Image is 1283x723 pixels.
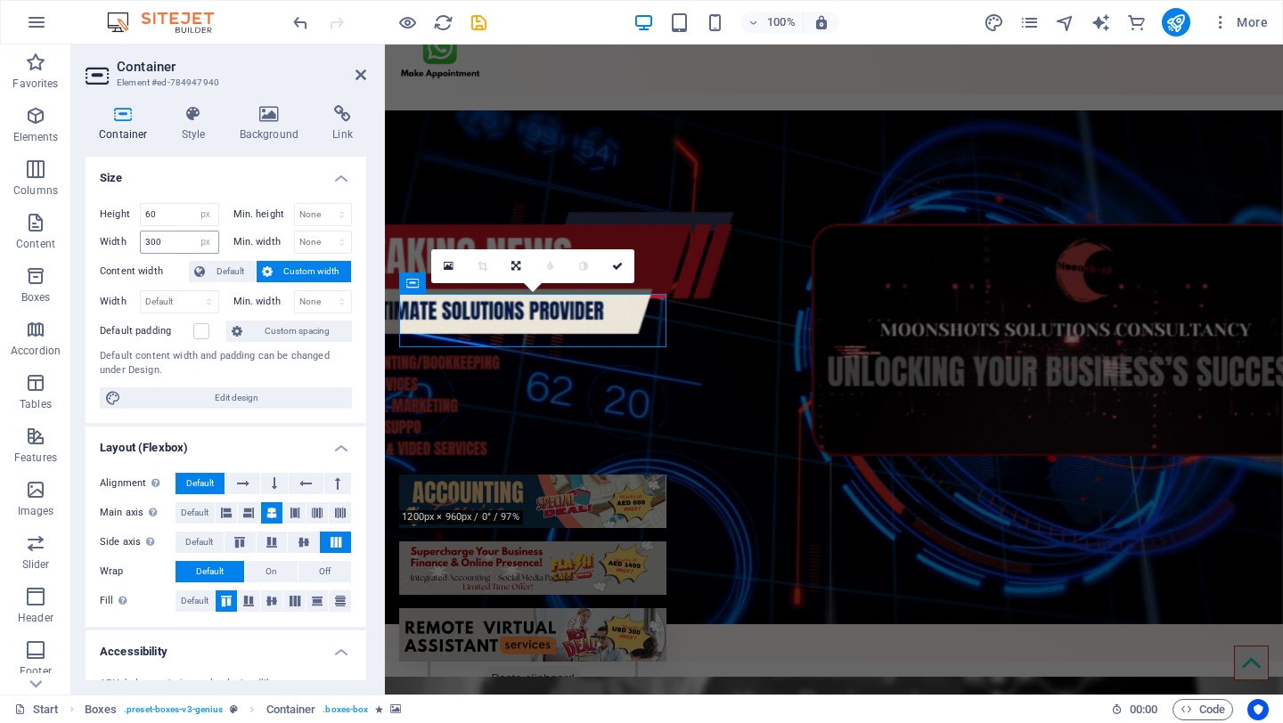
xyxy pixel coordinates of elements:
[14,451,57,465] p: Features
[1055,12,1076,33] button: navigator
[319,105,366,142] h4: Link
[100,387,352,409] button: Edit design
[390,704,401,714] i: This element contains a background
[100,349,352,378] div: Default content width and padding can be changed under Design.
[226,105,320,142] h4: Background
[468,12,489,33] button: save
[196,561,224,582] span: Default
[100,297,140,306] label: Width
[767,12,796,33] h6: 100%
[1130,699,1157,720] span: 00 00
[127,387,347,409] span: Edit design
[1091,12,1111,33] i: AI Writer
[1181,699,1225,720] span: Code
[176,561,244,582] button: Default
[12,77,58,91] p: Favorites
[176,590,215,612] button: Default
[99,621,197,646] span: Paste clipboard
[13,183,58,198] p: Columns
[1162,8,1190,37] button: publish
[100,473,176,494] label: Alignment
[1142,703,1145,716] span: :
[499,249,533,283] a: Change orientation
[1173,699,1233,720] button: Code
[181,502,208,524] span: Default
[233,237,294,247] label: Min. width
[168,105,226,142] h4: Style
[230,704,238,714] i: This element is a customizable preset
[20,664,52,678] p: Footer
[469,12,489,33] i: Save (Ctrl+S)
[16,237,55,251] p: Content
[86,426,366,459] h4: Layout (Flexbox)
[1247,699,1269,720] button: Usercentrics
[185,532,213,553] span: Default
[601,249,634,283] a: Confirm ( ⌘ ⏎ )
[18,504,54,518] p: Images
[433,12,454,33] i: Reload page
[375,704,383,714] i: Element contains an animation
[984,12,1005,33] button: design
[100,590,176,612] label: Fill
[85,699,402,720] nav: breadcrumb
[226,321,352,342] button: Custom spacing
[100,532,176,553] label: Side axis
[14,699,59,720] a: Click to cancel selection. Double-click to open Pages
[176,532,224,553] button: Default
[85,699,117,720] span: Click to select. Double-click to edit
[86,105,168,142] h4: Container
[984,12,1004,33] i: Design (Ctrl+Alt+Y)
[245,561,298,582] button: On
[18,611,53,625] p: Header
[257,261,352,282] button: Custom width
[323,699,368,720] span: . boxes-box
[290,12,311,33] i: Undo: Change orientation (Ctrl+Z)
[233,209,294,219] label: Min. height
[533,249,567,283] a: Blur
[189,261,256,282] button: Default
[266,561,277,582] span: On
[100,561,176,582] label: Wrap
[13,130,59,144] p: Elements
[1055,12,1075,33] i: Navigator
[431,249,465,283] a: Select files from the file manager, stock photos, or upload file(s)
[1019,12,1041,33] button: pages
[100,237,140,247] label: Width
[465,249,499,283] a: Crop mode
[22,557,50,572] p: Slider
[1165,12,1186,33] i: Publish
[100,502,176,524] label: Main axis
[102,12,236,33] img: Editor Logo
[176,502,215,524] button: Default
[11,344,61,358] p: Accordion
[740,12,804,33] button: 100%
[117,75,331,91] h3: Element #ed-784947940
[181,590,208,612] span: Default
[1111,699,1158,720] h6: Session time
[176,473,225,494] button: Default
[1126,12,1147,33] i: Commerce
[248,321,347,342] span: Custom spacing
[86,157,366,189] h4: Size
[100,677,352,721] div: ARIA helps assistive technologies (like screen readers) to understand the role, state, and behavi...
[21,290,51,305] p: Boxes
[100,261,189,282] label: Content width
[20,397,52,411] p: Tables
[100,321,193,342] label: Default padding
[100,209,140,219] label: Height
[319,561,331,582] span: Off
[117,59,366,75] h2: Container
[1205,8,1275,37] button: More
[1212,13,1268,31] span: More
[290,12,311,33] button: undo
[210,261,250,282] span: Default
[1019,12,1040,33] i: Pages (Ctrl+Alt+S)
[298,561,351,582] button: Off
[86,630,366,662] h4: Accessibility
[432,12,454,33] button: reload
[266,699,316,720] span: Click to select. Double-click to edit
[278,261,347,282] span: Custom width
[186,473,214,494] span: Default
[1126,12,1148,33] button: commerce
[1091,12,1112,33] button: text_generator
